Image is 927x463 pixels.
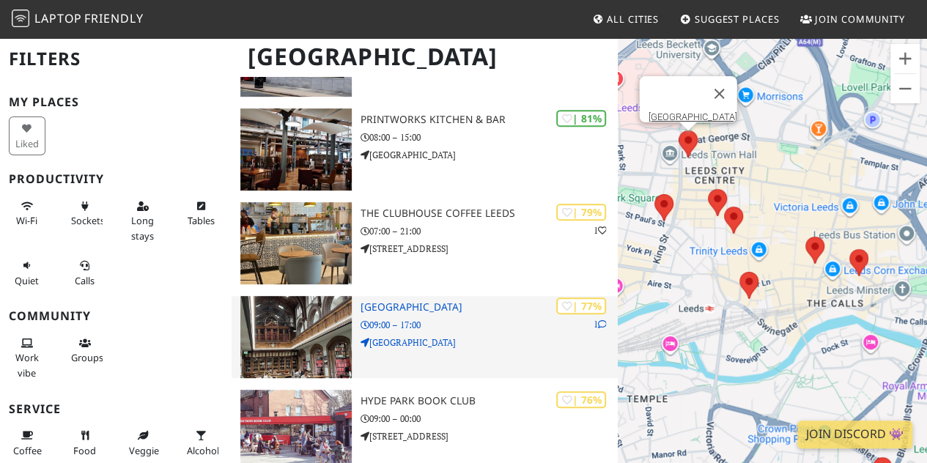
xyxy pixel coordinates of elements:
a: Leeds Central Library | 77% 1 [GEOGRAPHIC_DATA] 09:00 – 17:00 [GEOGRAPHIC_DATA] [232,296,618,378]
div: | 79% [556,204,606,221]
p: [STREET_ADDRESS] [361,242,618,256]
p: 09:00 – 17:00 [361,318,618,332]
span: Long stays [131,214,154,242]
span: Join Community [815,12,905,26]
span: Quiet [15,274,39,287]
a: Printworks Kitchen & Bar | 81% Printworks Kitchen & Bar 08:00 – 15:00 [GEOGRAPHIC_DATA] [232,108,618,190]
span: Coffee [13,444,42,457]
h3: Hyde Park Book Club [361,395,618,407]
button: Food [67,423,103,462]
h3: The Clubhouse Coffee Leeds [361,207,618,220]
button: Coffee [9,423,45,462]
h1: [GEOGRAPHIC_DATA] [236,37,615,77]
span: Veggie [129,444,159,457]
img: The Clubhouse Coffee Leeds [240,202,352,284]
p: 08:00 – 15:00 [361,130,618,144]
span: Food [73,444,96,457]
p: 1 [593,317,606,331]
a: Join Community [794,6,911,32]
img: Leeds Central Library [240,296,352,378]
p: 07:00 – 21:00 [361,224,618,238]
span: Group tables [71,351,103,364]
button: Quiet [9,253,45,292]
a: The Clubhouse Coffee Leeds | 79% 1 The Clubhouse Coffee Leeds 07:00 – 21:00 [STREET_ADDRESS] [232,202,618,284]
h2: Filters [9,37,223,81]
button: Tables [182,194,219,233]
button: Close [702,76,737,111]
a: Suggest Places [674,6,786,32]
a: LaptopFriendly LaptopFriendly [12,7,144,32]
img: Printworks Kitchen & Bar [240,108,352,190]
p: [GEOGRAPHIC_DATA] [361,336,618,349]
span: Laptop [34,10,82,26]
span: People working [15,351,39,379]
button: Sockets [67,194,103,233]
span: Work-friendly tables [187,214,214,227]
p: 09:00 – 00:00 [361,412,618,426]
span: All Cities [607,12,659,26]
h3: Productivity [9,172,223,186]
a: [GEOGRAPHIC_DATA] [649,111,737,122]
span: Video/audio calls [75,274,95,287]
button: Wi-Fi [9,194,45,233]
h3: My Places [9,95,223,109]
h3: Service [9,402,223,416]
h3: [GEOGRAPHIC_DATA] [361,301,618,314]
img: LaptopFriendly [12,10,29,27]
span: Suggest Places [695,12,780,26]
span: Power sockets [71,214,105,227]
button: Calls [67,253,103,292]
div: | 76% [556,391,606,408]
div: | 77% [556,297,606,314]
button: Alcohol [182,423,219,462]
button: Long stays [125,194,161,248]
h3: Community [9,309,223,323]
button: Zoom out [890,74,920,103]
button: Veggie [125,423,161,462]
a: All Cities [586,6,665,32]
h3: Printworks Kitchen & Bar [361,114,618,126]
div: | 81% [556,110,606,127]
button: Groups [67,331,103,370]
p: [GEOGRAPHIC_DATA] [361,148,618,162]
p: [STREET_ADDRESS] [361,429,618,443]
span: Stable Wi-Fi [16,214,37,227]
span: Friendly [84,10,143,26]
button: Work vibe [9,331,45,385]
button: Zoom in [890,44,920,73]
p: 1 [593,223,606,237]
span: Alcohol [187,444,219,457]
